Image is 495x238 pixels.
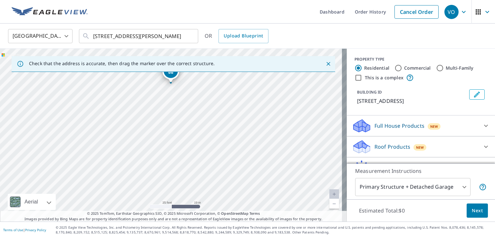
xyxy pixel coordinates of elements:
div: OR [205,29,268,43]
label: Residential [364,65,389,71]
span: Your report will include the primary structure and a detached garage if one exists. [479,183,487,191]
span: New [416,145,424,150]
div: Aerial [23,194,40,210]
a: Cancel Order [394,5,439,19]
a: Terms of Use [3,228,23,232]
a: Current Level 20, Zoom In Disabled [329,189,339,199]
label: This is a complex [365,74,403,81]
div: Aerial [8,194,56,210]
div: Primary Structure + Detached Garage [355,178,471,196]
p: | [3,228,46,232]
p: BUILDING ID [357,89,382,95]
img: EV Logo [12,7,88,17]
p: Check that the address is accurate, then drag the marker over the correct structure. [29,61,215,66]
a: Privacy Policy [25,228,46,232]
div: Full House ProductsNew [352,118,490,134]
div: Roof ProductsNew [352,139,490,154]
p: [STREET_ADDRESS] [357,97,467,105]
label: Commercial [404,65,431,71]
a: Current Level 20, Zoom Out [329,199,339,209]
input: Search by address or latitude-longitude [93,27,185,45]
span: © 2025 TomTom, Earthstar Geographics SIO, © 2025 Microsoft Corporation, © [87,211,260,216]
div: PROPERTY TYPE [354,56,487,62]
button: Next [467,203,488,218]
span: New [430,124,438,129]
button: Close [324,60,333,68]
div: Solar ProductsNew [352,160,490,175]
span: Upload Blueprint [224,32,263,40]
button: Edit building 1 [469,89,485,100]
p: Roof Products [374,143,410,151]
p: © 2025 Eagle View Technologies, Inc. and Pictometry International Corp. All Rights Reserved. Repo... [56,225,492,235]
div: [GEOGRAPHIC_DATA] [8,27,73,45]
p: Measurement Instructions [355,167,487,175]
a: Upload Blueprint [218,29,268,43]
span: Next [472,207,483,215]
label: Multi-Family [446,65,474,71]
a: Terms [249,211,260,216]
div: VO [444,5,459,19]
p: Full House Products [374,122,424,130]
p: Estimated Total: $0 [354,203,410,218]
a: OpenStreetMap [221,211,248,216]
